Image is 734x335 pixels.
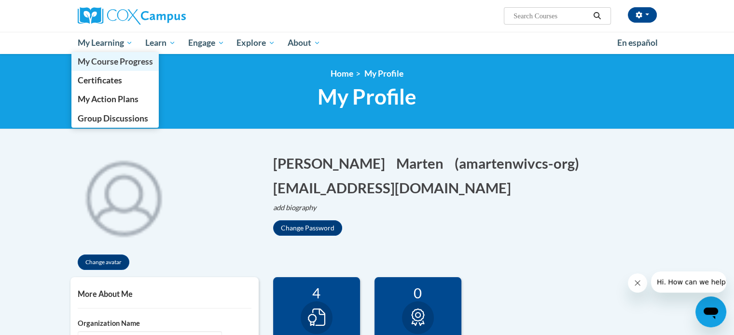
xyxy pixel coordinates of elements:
img: profile avatar [70,144,177,250]
button: Change avatar [78,255,129,270]
span: Learn [145,37,176,49]
button: Edit first name [273,153,391,173]
button: Edit screen name [455,153,585,173]
input: Search Courses [512,10,590,22]
div: 4 [280,284,353,301]
a: My Course Progress [71,52,159,71]
div: Click to change the profile picture [70,144,177,250]
iframe: Close message [628,273,647,293]
span: My Profile [318,84,416,109]
a: Home [331,68,353,79]
div: 0 [382,284,454,301]
button: Change Password [273,220,342,236]
a: Group Discussions [71,109,159,128]
a: En español [611,33,664,53]
span: Group Discussions [77,113,148,123]
div: Main menu [63,32,671,54]
span: My Action Plans [77,94,138,104]
span: En español [617,38,658,48]
button: Search [590,10,604,22]
button: Edit last name [396,153,450,173]
span: My Profile [364,68,403,79]
label: Organization Name [78,318,251,329]
a: Learn [139,32,182,54]
iframe: Message from company [651,271,726,293]
button: Account Settings [628,7,657,23]
span: About [288,37,320,49]
span: Engage [188,37,224,49]
button: Edit email address [273,178,517,198]
a: Explore [230,32,281,54]
button: Edit biography [273,202,324,213]
span: Certificates [77,75,122,85]
h5: More About Me [78,289,251,298]
a: My Action Plans [71,90,159,108]
span: My Learning [77,37,133,49]
iframe: Button to launch messaging window [695,296,726,327]
a: Engage [182,32,231,54]
span: My Course Progress [77,56,152,67]
img: Cox Campus [78,7,186,25]
a: My Learning [71,32,139,54]
a: About [281,32,327,54]
i: add biography [273,203,317,212]
a: Certificates [71,71,159,90]
span: Hi. How can we help? [6,7,78,14]
span: Explore [236,37,275,49]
